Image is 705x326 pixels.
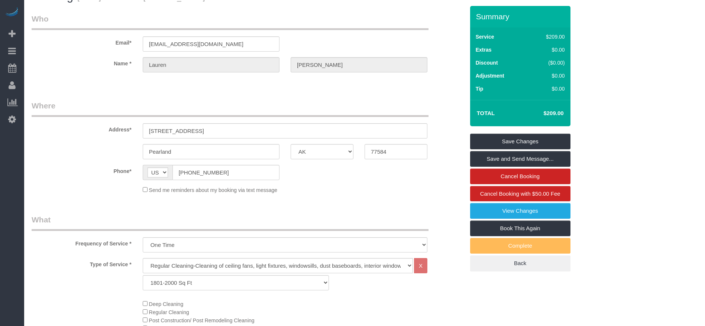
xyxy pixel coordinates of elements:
label: Tip [476,85,484,92]
label: Email* [26,36,137,46]
div: $0.00 [530,72,565,79]
div: $209.00 [530,33,565,40]
div: $0.00 [530,85,565,92]
div: ($0.00) [530,59,565,66]
a: Save Changes [470,134,570,149]
label: Frequency of Service * [26,237,137,247]
div: $0.00 [530,46,565,53]
input: First Name* [143,57,279,72]
h4: $209.00 [521,110,563,117]
label: Address* [26,123,137,133]
a: View Changes [470,203,570,219]
input: Phone* [172,165,279,180]
label: Name * [26,57,137,67]
label: Discount [476,59,498,66]
span: Post Construction/ Post Remodeling Cleaning [149,317,255,323]
legend: Who [32,13,429,30]
input: Email* [143,36,279,52]
legend: What [32,214,429,231]
span: Regular Cleaning [149,309,189,315]
img: Automaid Logo [4,7,19,18]
span: Deep Cleaning [149,301,184,307]
input: City* [143,144,279,159]
a: Book This Again [470,221,570,236]
a: Back [470,255,570,271]
a: Save and Send Message... [470,151,570,167]
label: Service [476,33,494,40]
label: Phone* [26,165,137,175]
strong: Total [477,110,495,116]
input: Last Name* [291,57,427,72]
span: Cancel Booking with $50.00 Fee [480,190,560,197]
a: Cancel Booking [470,169,570,184]
label: Adjustment [476,72,504,79]
label: Type of Service * [26,258,137,268]
input: Zip Code* [365,144,427,159]
a: Cancel Booking with $50.00 Fee [470,186,570,202]
legend: Where [32,100,429,117]
span: Send me reminders about my booking via text message [149,187,278,193]
h3: Summary [476,12,567,21]
label: Extras [476,46,492,53]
